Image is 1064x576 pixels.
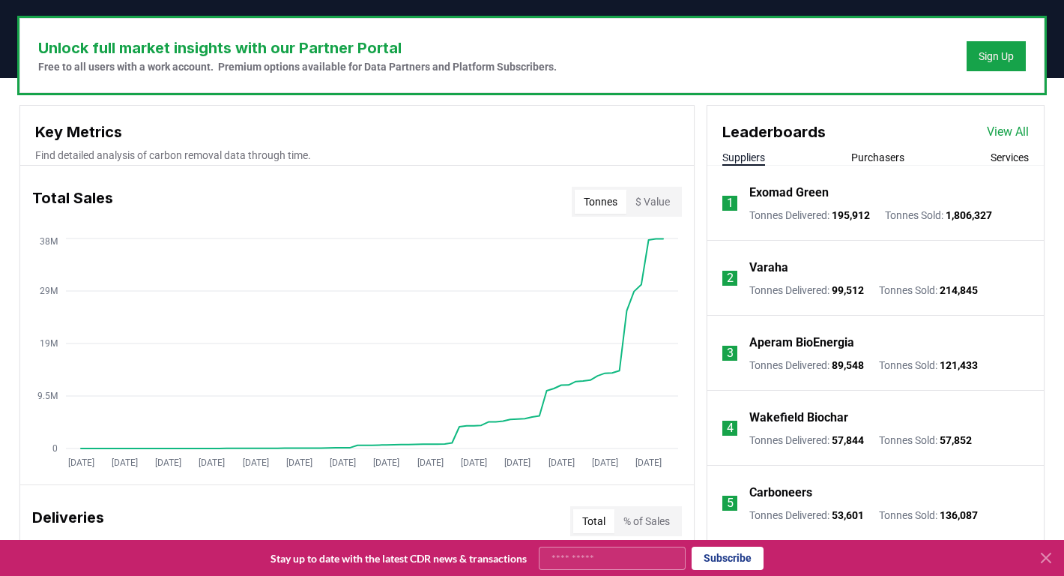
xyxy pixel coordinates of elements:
button: Suppliers [722,150,765,165]
tspan: [DATE] [68,457,94,468]
p: 1 [727,194,734,212]
p: Tonnes Delivered : [749,358,864,373]
p: 3 [727,344,734,362]
p: Free to all users with a work account. Premium options available for Data Partners and Platform S... [38,59,557,74]
button: Tonnes [575,190,626,214]
span: 99,512 [832,284,864,296]
span: 89,548 [832,359,864,371]
tspan: [DATE] [504,457,531,468]
span: 53,601 [832,509,864,521]
tspan: [DATE] [330,457,356,468]
span: 214,845 [940,284,978,296]
tspan: [DATE] [155,457,181,468]
span: 121,433 [940,359,978,371]
span: 136,087 [940,509,978,521]
p: Tonnes Sold : [879,433,972,448]
span: 1,806,327 [946,209,992,221]
p: 2 [727,269,734,287]
button: Sign Up [967,41,1026,71]
button: $ Value [626,190,679,214]
span: 195,912 [832,209,870,221]
tspan: [DATE] [373,457,399,468]
p: 5 [727,494,734,512]
span: 57,844 [832,434,864,446]
h3: Leaderboards [722,121,826,143]
button: % of Sales [614,509,679,533]
p: Tonnes Delivered : [749,208,870,223]
p: Tonnes Delivered : [749,283,864,298]
tspan: [DATE] [112,457,138,468]
a: Carboneers [749,484,812,502]
tspan: 29M [40,286,58,296]
h3: Unlock full market insights with our Partner Portal [38,37,557,59]
tspan: 9.5M [37,391,58,401]
a: View All [987,123,1029,141]
p: Find detailed analysis of carbon removal data through time. [35,148,679,163]
button: Total [573,509,614,533]
tspan: [DATE] [243,457,269,468]
a: Aperam BioEnergia [749,334,854,352]
p: Tonnes Sold : [879,358,978,373]
p: Tonnes Delivered : [749,508,864,523]
h3: Deliveries [32,506,104,536]
h3: Total Sales [32,187,113,217]
a: Varaha [749,259,788,277]
p: Tonnes Sold : [879,283,978,298]
p: Tonnes Sold : [885,208,992,223]
tspan: [DATE] [461,457,487,468]
tspan: [DATE] [199,457,225,468]
tspan: [DATE] [548,457,575,468]
h3: Key Metrics [35,121,679,143]
tspan: [DATE] [417,457,444,468]
p: 4 [727,419,734,437]
a: Wakefield Biochar [749,409,848,427]
tspan: 0 [52,443,58,454]
a: Sign Up [979,49,1014,64]
p: Tonnes Sold : [879,508,978,523]
tspan: 19M [40,338,58,349]
tspan: [DATE] [286,457,312,468]
button: Purchasers [851,150,904,165]
span: 57,852 [940,434,972,446]
a: Exomad Green [749,184,829,202]
button: Services [991,150,1029,165]
tspan: [DATE] [635,457,662,468]
tspan: [DATE] [592,457,618,468]
p: Tonnes Delivered : [749,433,864,448]
tspan: 38M [40,236,58,247]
